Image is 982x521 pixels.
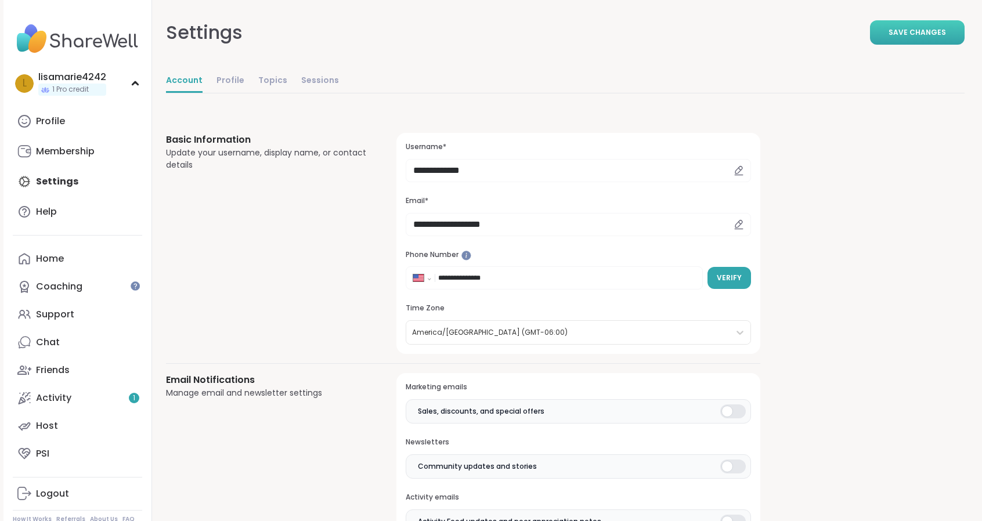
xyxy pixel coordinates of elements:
img: United States [413,274,424,281]
a: Account [166,70,203,93]
div: Home [36,252,64,265]
iframe: Spotlight [131,281,140,291]
span: 1 [133,393,135,403]
a: Friends [13,356,142,384]
a: Membership [13,138,142,165]
a: Help [13,198,142,226]
a: PSI [13,440,142,468]
div: Membership [36,145,95,158]
a: Home [13,245,142,273]
button: Save Changes [870,20,965,45]
button: Verify [707,267,751,289]
div: Settings [166,19,243,46]
span: Community updates and stories [418,461,537,472]
img: ShareWell Nav Logo [13,19,142,59]
div: Logout [36,487,69,500]
div: Host [36,419,58,432]
a: Chat [13,328,142,356]
h3: Newsletters [406,437,751,447]
a: Sessions [301,70,339,93]
div: Update your username, display name, or contact details [166,147,369,171]
iframe: Spotlight [461,251,471,260]
div: Friends [36,364,70,377]
div: Coaching [36,280,82,293]
a: Activity1 [13,384,142,412]
div: PSI [36,447,49,460]
h3: Phone Number [406,250,751,260]
span: 1 Pro credit [52,85,89,95]
div: Manage email and newsletter settings [166,387,369,399]
span: Sales, discounts, and special offers [418,406,544,417]
h3: Email Notifications [166,373,369,387]
div: Activity [36,392,71,404]
a: Profile [13,107,142,135]
h3: Time Zone [406,303,751,313]
a: Logout [13,480,142,508]
div: Help [36,205,57,218]
h3: Activity emails [406,493,751,502]
div: Support [36,308,74,321]
a: Topics [258,70,287,93]
span: Verify [717,273,742,283]
h3: Basic Information [166,133,369,147]
a: Profile [216,70,244,93]
div: Profile [36,115,65,128]
a: Coaching [13,273,142,301]
h3: Username* [406,142,751,152]
h3: Marketing emails [406,382,751,392]
a: Host [13,412,142,440]
span: l [23,76,27,91]
div: Chat [36,336,60,349]
span: Save Changes [889,27,946,38]
div: lisamarie4242 [38,71,106,84]
h3: Email* [406,196,751,206]
a: Support [13,301,142,328]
